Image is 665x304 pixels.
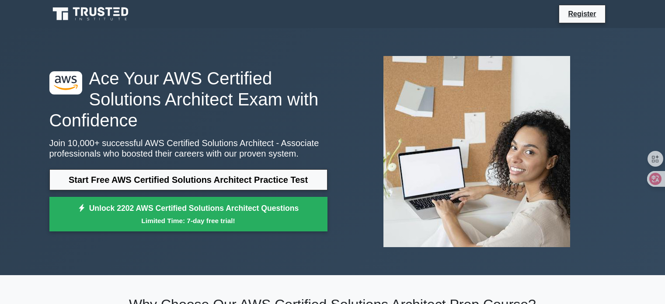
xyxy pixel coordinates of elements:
a: Unlock 2202 AWS Certified Solutions Architect QuestionsLimited Time: 7-day free trial! [49,197,327,232]
a: Register [563,8,601,19]
small: Limited Time: 7-day free trial! [60,216,317,226]
h1: Ace Your AWS Certified Solutions Architect Exam with Confidence [49,68,327,131]
p: Join 10,000+ successful AWS Certified Solutions Architect - Associate professionals who boosted t... [49,138,327,159]
a: Start Free AWS Certified Solutions Architect Practice Test [49,169,327,190]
